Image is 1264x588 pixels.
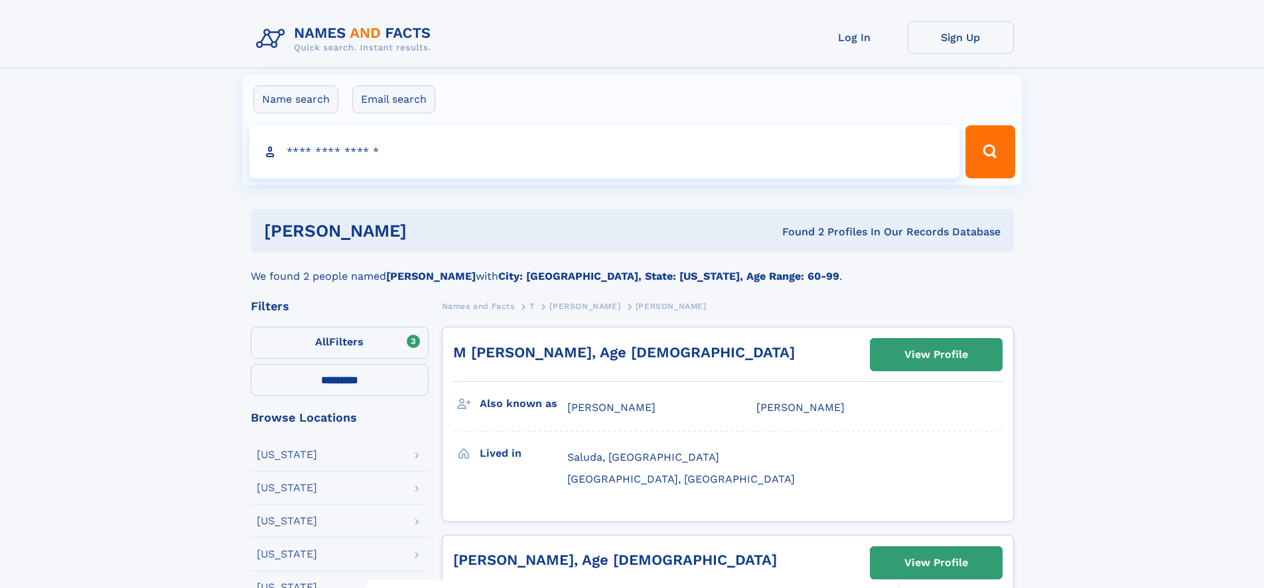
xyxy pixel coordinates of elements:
span: [PERSON_NAME] [549,302,620,311]
div: [US_STATE] [257,549,317,559]
a: Sign Up [908,21,1014,54]
a: Names and Facts [442,298,515,314]
h1: [PERSON_NAME] [264,223,595,239]
h3: Lived in [480,442,567,465]
span: All [315,335,329,348]
input: search input [249,125,960,178]
span: [PERSON_NAME] [636,302,707,311]
a: View Profile [871,339,1002,371]
div: [US_STATE] [257,483,317,493]
img: Logo Names and Facts [251,21,442,57]
div: View Profile [904,339,968,370]
label: Email search [352,86,435,113]
span: [GEOGRAPHIC_DATA], [GEOGRAPHIC_DATA] [567,473,795,485]
div: Filters [251,300,429,312]
label: Name search [253,86,338,113]
a: M [PERSON_NAME], Age [DEMOGRAPHIC_DATA] [453,344,795,361]
a: [PERSON_NAME], Age [DEMOGRAPHIC_DATA] [453,552,777,568]
label: Filters [251,327,429,359]
b: [PERSON_NAME] [386,270,476,282]
span: Saluda, [GEOGRAPHIC_DATA] [567,451,719,463]
h3: Also known as [480,392,567,415]
div: [US_STATE] [257,449,317,460]
div: Found 2 Profiles In Our Records Database [595,225,1001,239]
a: Log In [802,21,908,54]
b: City: [GEOGRAPHIC_DATA], State: [US_STATE], Age Range: 60-99 [498,270,839,282]
div: View Profile [904,548,968,578]
div: [US_STATE] [257,516,317,526]
a: T [529,298,535,314]
div: We found 2 people named with . [251,253,1014,284]
a: [PERSON_NAME] [549,298,620,314]
span: [PERSON_NAME] [567,401,656,414]
a: View Profile [871,547,1002,579]
span: [PERSON_NAME] [756,401,845,414]
span: T [529,302,535,311]
button: Search Button [965,125,1015,178]
div: Browse Locations [251,412,429,424]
